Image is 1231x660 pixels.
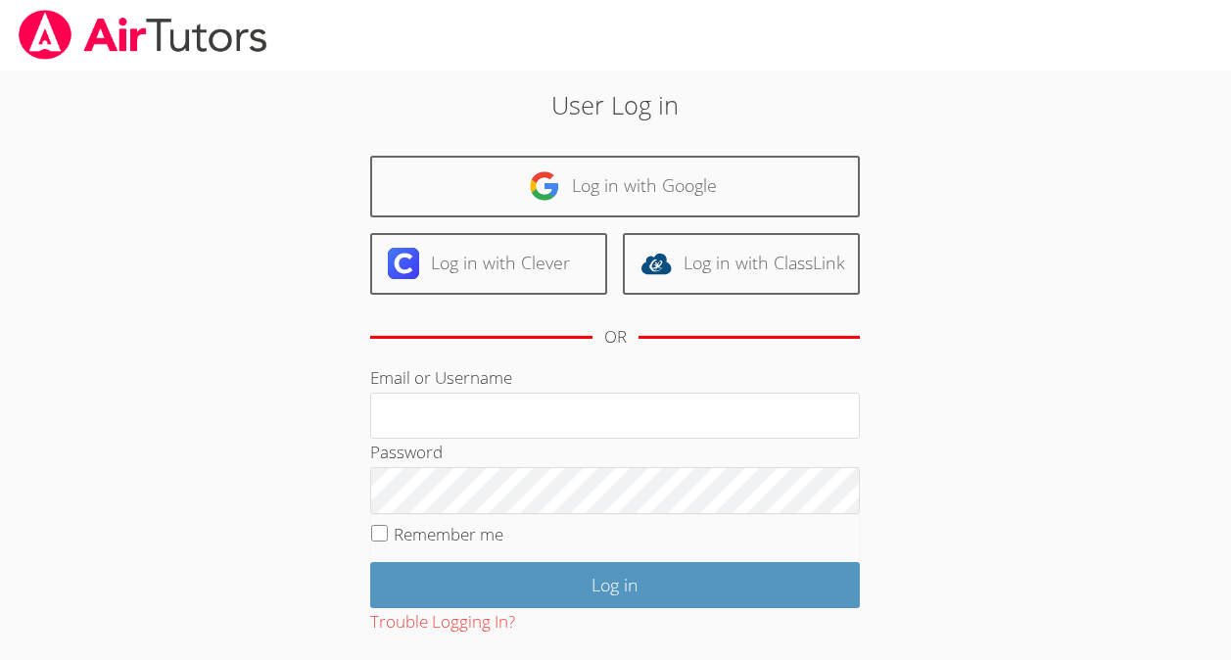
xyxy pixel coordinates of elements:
a: Log in with Google [370,156,860,217]
h2: User Log in [283,86,948,123]
input: Log in [370,562,860,608]
div: OR [604,323,627,352]
button: Trouble Logging In? [370,608,515,636]
label: Password [370,441,443,463]
label: Email or Username [370,366,512,389]
a: Log in with Clever [370,233,607,295]
a: Log in with ClassLink [623,233,860,295]
img: airtutors_banner-c4298cdbf04f3fff15de1276eac7730deb9818008684d7c2e4769d2f7ddbe033.png [17,10,269,60]
img: clever-logo-6eab21bc6e7a338710f1a6ff85c0baf02591cd810cc4098c63d3a4b26e2feb20.svg [388,248,419,279]
label: Remember me [394,523,503,545]
img: google-logo-50288ca7cdecda66e5e0955fdab243c47b7ad437acaf1139b6f446037453330a.svg [529,170,560,202]
img: classlink-logo-d6bb404cc1216ec64c9a2012d9dc4662098be43eaf13dc465df04b49fa7ab582.svg [640,248,672,279]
